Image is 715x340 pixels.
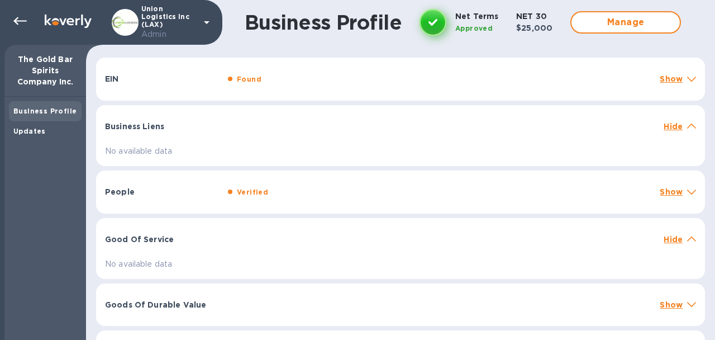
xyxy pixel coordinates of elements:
[580,16,671,29] span: Manage
[141,5,197,40] p: Union Logistics Inc (LAX)
[105,121,219,132] p: Business Liens
[245,11,402,34] h1: Business Profile
[516,12,547,21] b: NET 30
[664,121,683,132] p: Hide
[96,105,705,141] div: Business LiensHide
[237,188,268,196] b: Verified
[96,58,705,101] div: EINFoundShow
[13,107,77,115] b: Business Profile
[105,145,696,157] p: No available data
[570,11,681,34] button: Manage
[13,54,77,87] p: The Gold Bar Spirits Company Inc.
[96,284,705,326] div: Goods Of Durable ValueShow
[141,29,197,40] p: Admin
[96,171,705,214] div: PeopleVerifiedShow
[105,186,219,197] p: People
[105,234,219,245] p: Good Of Service
[660,73,683,84] p: Show
[13,127,46,135] b: Updates
[237,75,261,83] b: Found
[455,24,493,32] b: Approved
[516,23,552,32] b: $25,000
[660,186,683,197] p: Show
[664,234,683,245] p: Hide
[455,12,498,21] b: Net Terms
[45,15,92,28] img: Logo
[660,299,683,310] p: Show
[105,299,219,310] p: Goods Of Durable Value
[105,258,696,270] p: No available data
[96,218,705,254] div: Good Of ServiceHide
[105,73,219,84] p: EIN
